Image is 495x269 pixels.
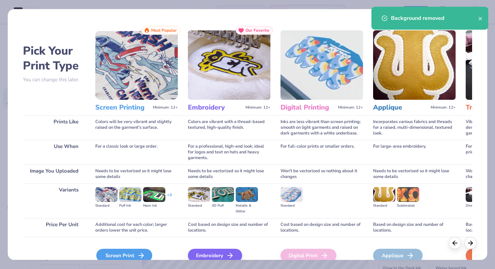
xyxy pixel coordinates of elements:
h3: Screen Printing [95,103,150,112]
img: Direct-to-film [466,187,488,202]
img: Metallic & Glitter [236,187,258,202]
h3: Applique [373,103,428,112]
div: Needs to be vectorized so it might lose some details [373,165,456,183]
div: Embroidery [188,249,242,262]
img: Standard [95,187,118,202]
img: Standard [188,187,210,202]
div: Sublimated [397,203,419,209]
div: + 3 [167,192,172,204]
img: Sublimated [397,187,419,202]
div: Cost based on design size and number of locations. [188,218,270,237]
div: Inks are less vibrant than screen printing; smooth on light garments and raised on dark garments ... [280,115,363,140]
span: Minimum: 12+ [431,105,456,110]
div: Price Per Unit [23,218,85,237]
div: Standard [280,203,303,209]
div: Applique [373,249,423,262]
p: You can change this later. [23,77,85,83]
h3: Embroidery [188,103,243,112]
div: Colors are vibrant with a thread-based textured, high-quality finish. [188,115,270,140]
span: Most Popular [151,28,177,33]
div: Cost based on design size and number of locations. [280,218,363,237]
div: Neon Ink [143,203,165,209]
span: Minimum: 12+ [245,105,270,110]
div: For a professional, high-end look; ideal for logos and text on hats and heavy garments. [188,140,270,165]
div: Needs to be vectorized so it might lose some details [188,165,270,183]
img: Embroidery [188,30,270,100]
div: 3D Puff [212,203,234,209]
span: Minimum: 12+ [153,105,178,110]
div: Digital Print [280,249,336,262]
div: Standard [373,203,395,209]
div: Image You Uploaded [23,165,85,183]
div: Won't be vectorized so nothing about it changes [280,165,363,183]
img: 3D Puff [212,187,234,202]
img: Standard [373,187,395,202]
span: Minimum: 12+ [338,105,363,110]
div: Direct-to-film [466,203,488,209]
div: For a classic look or large order. [95,140,178,165]
img: Screen Printing [95,30,178,100]
div: Puff Ink [119,203,141,209]
div: Prints Like [23,115,85,140]
div: Metallic & Glitter [236,203,258,214]
div: Incorporates various fabrics and threads for a raised, multi-dimensional, textured look. [373,115,456,140]
div: Standard [188,203,210,209]
div: For large-area embroidery. [373,140,456,165]
div: Screen Print [96,249,152,262]
div: Variants [23,183,85,218]
div: Standard [95,203,118,209]
img: Puff Ink [119,187,141,202]
div: Colors will be very vibrant and slightly raised on the garment's surface. [95,115,178,140]
div: For full-color prints or smaller orders. [280,140,363,165]
img: Neon Ink [143,187,165,202]
span: Our Favorite [245,28,269,33]
div: Based on design size and number of locations. [373,218,456,237]
img: Digital Printing [280,30,363,100]
h3: Digital Printing [280,103,335,112]
div: Additional cost for each color; larger orders lower the unit price. [95,218,178,237]
div: Needs to be vectorized so it might lose some details [95,165,178,183]
div: Use When [23,140,85,165]
img: Applique [373,30,456,100]
h2: Pick Your Print Type [23,43,85,73]
div: Background removed [391,14,478,22]
img: Standard [280,187,303,202]
button: close [478,14,483,22]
